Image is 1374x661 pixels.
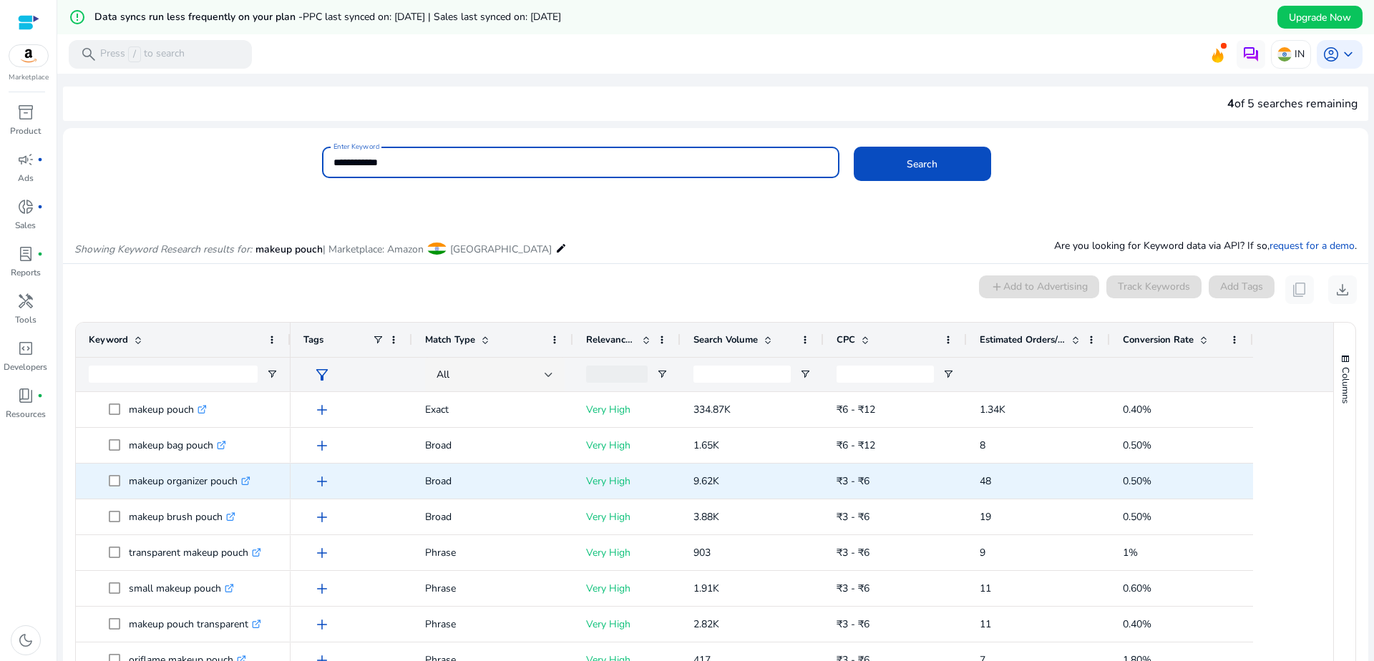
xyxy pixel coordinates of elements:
[586,466,668,496] p: Very High
[1054,238,1357,253] p: Are you looking for Keyword data via API? If so, .
[89,333,128,346] span: Keyword
[693,510,719,524] span: 3.88K
[586,333,636,346] span: Relevance Score
[425,609,560,639] p: Phrase
[980,582,991,595] span: 11
[37,251,43,257] span: fiber_manual_record
[129,466,250,496] p: makeup organizer pouch
[586,574,668,603] p: Very High
[854,147,991,181] button: Search
[18,172,34,185] p: Ads
[69,9,86,26] mat-icon: error_outline
[313,473,331,490] span: add
[9,45,48,67] img: amazon.svg
[129,609,261,639] p: makeup pouch transparent
[693,403,731,416] span: 334.87K
[128,46,141,62] span: /
[129,431,226,460] p: makeup bag pouch
[313,509,331,526] span: add
[94,11,561,24] h5: Data syncs run less frequently on your plan -
[1277,6,1363,29] button: Upgrade Now
[313,437,331,454] span: add
[1227,95,1358,112] div: of 5 searches remaining
[323,243,424,256] span: | Marketplace: Amazon
[255,243,323,256] span: makeup pouch
[313,401,331,418] span: add
[1340,46,1357,63] span: keyboard_arrow_down
[1123,510,1151,524] span: 0.50%
[17,387,34,404] span: book_4
[11,266,41,279] p: Reports
[586,609,668,639] p: Very High
[425,333,475,346] span: Match Type
[450,243,552,256] span: [GEOGRAPHIC_DATA]
[980,617,991,631] span: 11
[4,361,47,373] p: Developers
[693,366,791,383] input: Search Volume Filter Input
[37,393,43,398] span: fiber_manual_record
[129,538,261,567] p: transparent makeup pouch
[6,408,46,421] p: Resources
[586,431,668,460] p: Very High
[17,104,34,121] span: inventory_2
[17,245,34,263] span: lab_profile
[942,368,954,380] button: Open Filter Menu
[313,616,331,633] span: add
[1123,333,1194,346] span: Conversion Rate
[1227,96,1234,112] span: 4
[80,46,97,63] span: search
[907,157,937,172] span: Search
[10,124,41,137] p: Product
[1339,367,1352,403] span: Columns
[693,546,711,559] span: 903
[693,582,719,595] span: 1.91K
[313,366,331,383] span: filter_alt
[425,431,560,460] p: Broad
[37,157,43,162] span: fiber_manual_record
[1123,582,1151,595] span: 0.60%
[425,502,560,532] p: Broad
[837,546,869,559] span: ₹3 - ₹6
[17,293,34,310] span: handyman
[837,582,869,595] span: ₹3 - ₹6
[837,439,875,452] span: ₹6 - ₹12
[17,340,34,357] span: code_blocks
[303,333,323,346] span: Tags
[313,544,331,562] span: add
[1289,10,1351,25] span: Upgrade Now
[89,366,258,383] input: Keyword Filter Input
[129,574,234,603] p: small makeup pouch
[1123,546,1138,559] span: 1%
[17,198,34,215] span: donut_small
[693,333,758,346] span: Search Volume
[980,439,985,452] span: 8
[129,502,235,532] p: makeup brush pouch
[837,510,869,524] span: ₹3 - ₹6
[837,474,869,488] span: ₹3 - ₹6
[837,403,875,416] span: ₹6 - ₹12
[1328,275,1357,304] button: download
[1123,617,1151,631] span: 0.40%
[980,510,991,524] span: 19
[980,546,985,559] span: 9
[555,240,567,257] mat-icon: edit
[586,502,668,532] p: Very High
[1123,403,1151,416] span: 0.40%
[799,368,811,380] button: Open Filter Menu
[129,395,207,424] p: makeup pouch
[693,617,719,631] span: 2.82K
[980,333,1066,346] span: Estimated Orders/Month
[1123,439,1151,452] span: 0.50%
[37,204,43,210] span: fiber_manual_record
[586,538,668,567] p: Very High
[837,333,855,346] span: CPC
[1322,46,1340,63] span: account_circle
[333,142,379,152] mat-label: Enter Keyword
[100,46,185,62] p: Press to search
[837,366,934,383] input: CPC Filter Input
[425,574,560,603] p: Phrase
[9,72,49,83] p: Marketplace
[425,466,560,496] p: Broad
[1334,281,1351,298] span: download
[437,368,449,381] span: All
